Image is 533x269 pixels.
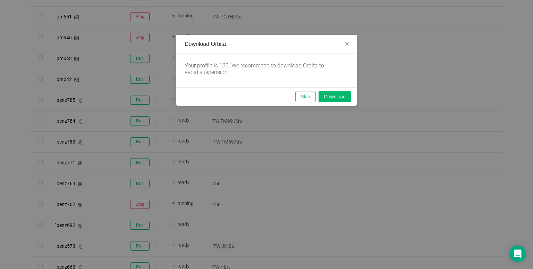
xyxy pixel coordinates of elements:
[337,35,357,54] button: Close
[509,245,526,262] div: Open Intercom Messenger
[344,41,350,47] i: icon: close
[185,40,348,48] div: Download Orbita
[319,91,351,102] button: Download
[185,62,337,75] div: Your profile is 130. We recommend to download Orbita to avoid suspension.
[295,91,316,102] button: Skip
